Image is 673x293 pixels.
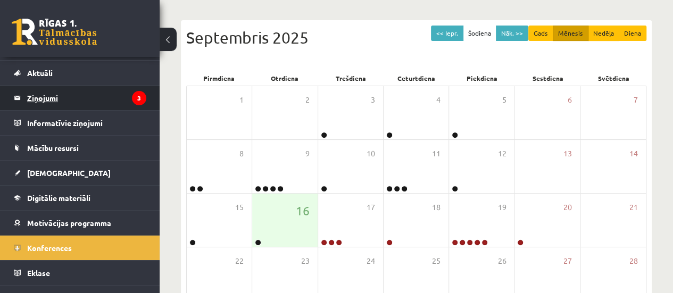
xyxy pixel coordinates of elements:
[634,94,638,106] span: 7
[186,71,252,86] div: Pirmdiena
[235,255,244,267] span: 22
[497,255,506,267] span: 26
[186,26,646,49] div: Septembris 2025
[14,111,146,135] a: Informatīvie ziņojumi
[432,255,441,267] span: 25
[301,255,310,267] span: 23
[588,26,619,41] button: Nedēļa
[431,26,463,41] button: << Iepr.
[12,19,97,45] a: Rīgas 1. Tālmācības vidusskola
[629,255,638,267] span: 28
[27,111,146,135] legend: Informatīvie ziņojumi
[132,91,146,105] i: 3
[619,26,646,41] button: Diena
[27,143,79,153] span: Mācību resursi
[318,71,384,86] div: Trešdiena
[497,148,506,160] span: 12
[235,202,244,213] span: 15
[239,148,244,160] span: 8
[496,26,528,41] button: Nāk. >>
[436,94,441,106] span: 4
[27,218,111,228] span: Motivācijas programma
[580,71,646,86] div: Svētdiena
[502,94,506,106] span: 5
[14,86,146,110] a: Ziņojumi3
[14,261,146,285] a: Eklase
[14,186,146,210] a: Digitālie materiāli
[497,202,506,213] span: 19
[432,148,441,160] span: 11
[629,148,638,160] span: 14
[252,71,318,86] div: Otrdiena
[553,26,588,41] button: Mēnesis
[432,202,441,213] span: 18
[14,161,146,185] a: [DEMOGRAPHIC_DATA]
[14,236,146,260] a: Konferences
[367,202,375,213] span: 17
[367,148,375,160] span: 10
[14,136,146,160] a: Mācību resursi
[563,255,572,267] span: 27
[515,71,581,86] div: Sestdiena
[563,148,572,160] span: 13
[449,71,515,86] div: Piekdiena
[305,148,310,160] span: 9
[14,211,146,235] a: Motivācijas programma
[27,193,90,203] span: Digitālie materiāli
[27,168,111,178] span: [DEMOGRAPHIC_DATA]
[367,255,375,267] span: 24
[384,71,450,86] div: Ceturtdiena
[528,26,553,41] button: Gads
[14,61,146,85] a: Aktuāli
[371,94,375,106] span: 3
[27,86,146,110] legend: Ziņojumi
[296,202,310,220] span: 16
[27,243,72,253] span: Konferences
[463,26,496,41] button: Šodiena
[629,202,638,213] span: 21
[27,68,53,78] span: Aktuāli
[563,202,572,213] span: 20
[239,94,244,106] span: 1
[27,268,50,278] span: Eklase
[568,94,572,106] span: 6
[305,94,310,106] span: 2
